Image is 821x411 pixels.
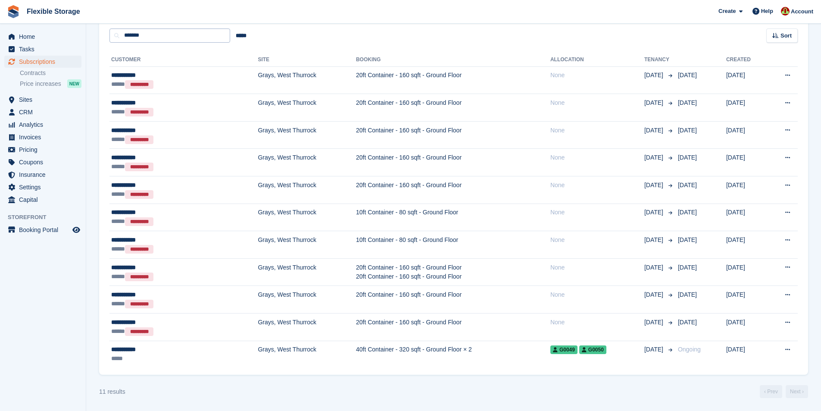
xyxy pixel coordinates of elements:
span: Storefront [8,213,86,222]
a: menu [4,156,81,168]
span: Account [791,7,813,16]
a: Next [786,385,808,398]
td: Grays, West Thurrock [258,258,356,286]
span: Coupons [19,156,71,168]
span: Subscriptions [19,56,71,68]
td: Grays, West Thurrock [258,176,356,204]
span: [DATE] [678,209,697,216]
div: 11 results [99,387,125,396]
td: [DATE] [726,176,768,204]
a: menu [4,169,81,181]
td: Grays, West Thurrock [258,341,356,368]
nav: Page [758,385,810,398]
a: menu [4,119,81,131]
span: G0050 [579,345,606,354]
div: None [550,318,644,327]
span: Invoices [19,131,71,143]
th: Created [726,53,768,67]
th: Tenancy [644,53,674,67]
div: None [550,235,644,245]
th: Site [258,53,356,67]
td: [DATE] [726,121,768,149]
td: 20ft Container - 160 sqft - Ground Floor [356,286,550,314]
div: NEW [67,79,81,88]
span: Booking Portal [19,224,71,236]
td: 20ft Container - 160 sqft - Ground Floor [356,149,550,176]
span: Sites [19,94,71,106]
span: Ongoing [678,346,701,353]
span: [DATE] [678,182,697,188]
span: [DATE] [644,290,665,299]
span: [DATE] [678,154,697,161]
a: menu [4,144,81,156]
td: [DATE] [726,94,768,122]
td: Grays, West Thurrock [258,149,356,176]
span: Tasks [19,43,71,55]
span: Insurance [19,169,71,181]
div: None [550,126,644,135]
a: menu [4,31,81,43]
td: 20ft Container - 160 sqft - Ground Floor [356,176,550,204]
td: Grays, West Thurrock [258,231,356,259]
td: 20ft Container - 160 sqft - Ground Floor [356,314,550,341]
div: None [550,153,644,162]
td: 20ft Container - 160 sqft - Ground Floor [356,94,550,122]
td: [DATE] [726,66,768,94]
a: menu [4,94,81,106]
span: [DATE] [678,291,697,298]
span: [DATE] [678,72,697,78]
a: Contracts [20,69,81,77]
div: None [550,263,644,272]
span: [DATE] [644,318,665,327]
th: Allocation [550,53,644,67]
span: Settings [19,181,71,193]
a: menu [4,56,81,68]
td: Grays, West Thurrock [258,121,356,149]
span: CRM [19,106,71,118]
td: [DATE] [726,231,768,259]
td: Grays, West Thurrock [258,204,356,231]
td: 20ft Container - 160 sqft - Ground Floor [356,66,550,94]
a: menu [4,131,81,143]
div: None [550,290,644,299]
img: stora-icon-8386f47178a22dfd0bd8f6a31ec36ba5ce8667c1dd55bd0f319d3a0aa187defe.svg [7,5,20,18]
td: Grays, West Thurrock [258,66,356,94]
span: Price increases [20,80,61,88]
span: [DATE] [644,181,665,190]
span: G0049 [550,345,578,354]
td: 10ft Container - 80 sqft - Ground Floor [356,231,550,259]
a: Previous [760,385,782,398]
div: None [550,98,644,107]
td: 10ft Container - 80 sqft - Ground Floor [356,204,550,231]
td: [DATE] [726,341,768,368]
a: Price increases NEW [20,79,81,88]
span: [DATE] [678,264,697,271]
td: Grays, West Thurrock [258,94,356,122]
td: [DATE] [726,204,768,231]
span: Sort [780,31,792,40]
div: None [550,71,644,80]
span: [DATE] [644,71,665,80]
span: [DATE] [644,126,665,135]
th: Booking [356,53,550,67]
span: [DATE] [678,99,697,106]
a: Flexible Storage [23,4,84,19]
td: Grays, West Thurrock [258,286,356,314]
div: None [550,181,644,190]
span: Help [761,7,773,16]
td: 20ft Container - 160 sqft - Ground Floor [356,121,550,149]
a: Preview store [71,225,81,235]
a: menu [4,224,81,236]
span: [DATE] [644,98,665,107]
a: menu [4,181,81,193]
span: [DATE] [644,153,665,162]
th: Customer [109,53,258,67]
span: [DATE] [644,208,665,217]
td: Grays, West Thurrock [258,314,356,341]
a: menu [4,194,81,206]
span: [DATE] [678,127,697,134]
img: David Jones [781,7,790,16]
span: Analytics [19,119,71,131]
span: [DATE] [644,345,665,354]
td: [DATE] [726,149,768,176]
